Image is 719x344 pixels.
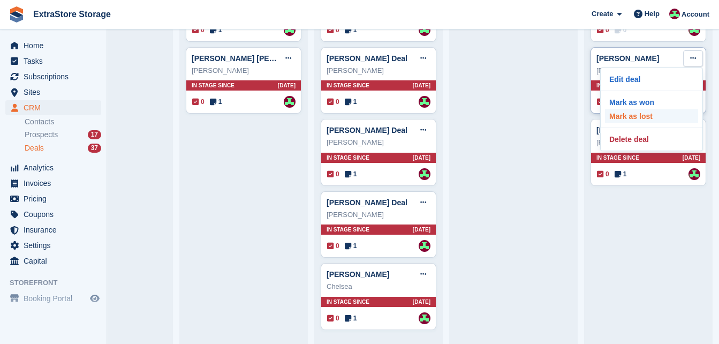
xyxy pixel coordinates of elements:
div: [PERSON_NAME] [192,65,296,76]
span: Create [592,9,613,19]
a: Edit deal [605,72,698,86]
span: 1 [345,313,357,323]
a: menu [5,238,101,253]
a: [PERSON_NAME] [PERSON_NAME] [192,54,320,63]
span: 1 [345,241,357,251]
a: menu [5,253,101,268]
img: Chelsea Parker [419,312,430,324]
span: In stage since [327,154,369,162]
span: Insurance [24,222,88,237]
div: 17 [88,130,101,139]
a: ExtraStore Storage [29,5,115,23]
span: 1 [210,97,222,107]
span: Home [24,38,88,53]
span: Subscriptions [24,69,88,84]
span: 1 [615,169,627,179]
div: [PERSON_NAME] [596,65,700,76]
span: 0 [597,97,609,107]
a: menu [5,176,101,191]
span: [DATE] [413,154,430,162]
a: Deals 37 [25,143,101,154]
span: Pricing [24,191,88,206]
a: Chelsea Parker [284,96,296,108]
span: Storefront [10,278,107,288]
span: 1 [345,169,357,179]
span: Prospects [25,130,58,140]
div: [PERSON_NAME] [327,65,430,76]
span: In stage since [192,81,234,89]
span: 0 [327,25,339,35]
span: Deals [25,143,44,153]
span: Capital [24,253,88,268]
div: [PERSON_NAME] [327,137,430,148]
span: [DATE] [413,226,430,234]
span: CRM [24,100,88,115]
img: stora-icon-8386f47178a22dfd0bd8f6a31ec36ba5ce8667c1dd55bd0f319d3a0aa187defe.svg [9,6,25,23]
a: menu [5,291,101,306]
a: [PERSON_NAME] Deal [327,198,407,207]
a: [PERSON_NAME] [327,270,389,279]
a: menu [5,38,101,53]
a: Mark as won [605,95,698,109]
span: 0 [597,25,609,35]
a: [PERSON_NAME] [596,54,659,63]
a: Preview store [88,292,101,305]
span: [DATE] [278,81,296,89]
span: In stage since [327,226,369,234]
a: menu [5,191,101,206]
span: [DATE] [413,298,430,306]
a: Chelsea Parker [419,168,430,180]
a: Delete deal [605,132,698,146]
span: 1 [345,97,357,107]
div: [PERSON_NAME] [596,137,700,148]
span: 0 [597,169,609,179]
span: Invoices [24,176,88,191]
span: In stage since [596,154,639,162]
a: Prospects 17 [25,129,101,140]
a: Contacts [25,117,101,127]
a: Chelsea Parker [419,96,430,108]
div: 37 [88,144,101,153]
span: In stage since [596,81,639,89]
a: Chelsea Parker [688,24,700,36]
span: Analytics [24,160,88,175]
a: menu [5,222,101,237]
a: Chelsea Parker [419,24,430,36]
a: Chelsea Parker [688,168,700,180]
span: 0 [327,97,339,107]
a: menu [5,69,101,84]
a: menu [5,160,101,175]
a: menu [5,207,101,222]
a: [PERSON_NAME] Deal [327,54,407,63]
span: Coupons [24,207,88,222]
span: Tasks [24,54,88,69]
span: Sites [24,85,88,100]
span: 0 [327,169,339,179]
a: menu [5,54,101,69]
a: menu [5,100,101,115]
span: Booking Portal [24,291,88,306]
a: Chelsea Parker [419,240,430,252]
span: [DATE] [683,154,700,162]
span: 0 [327,241,339,251]
a: Mark as lost [605,109,698,123]
span: 0 [615,25,627,35]
div: [PERSON_NAME] [327,210,430,220]
span: Help [645,9,660,19]
span: 1 [210,25,222,35]
span: [DATE] [413,81,430,89]
span: In stage since [327,298,369,306]
span: 0 [327,313,339,323]
a: menu [5,85,101,100]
